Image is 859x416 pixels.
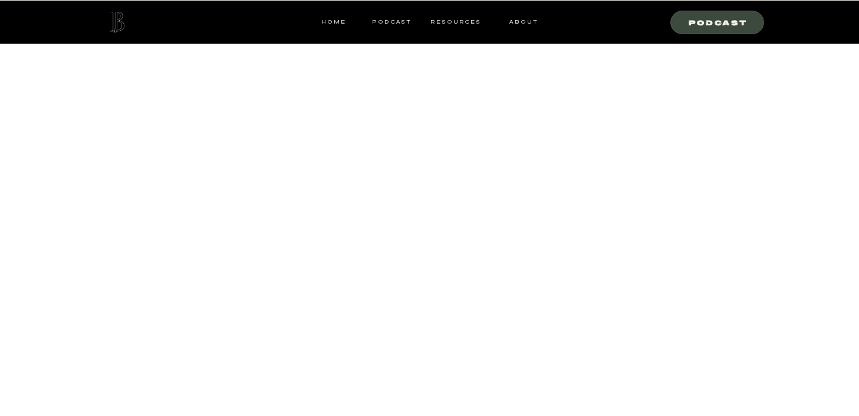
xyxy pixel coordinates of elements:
a: resources [426,17,481,27]
a: ABOUT [508,17,538,27]
a: Podcast [678,17,758,27]
a: Podcast [368,17,415,27]
a: HOME [321,17,346,27]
